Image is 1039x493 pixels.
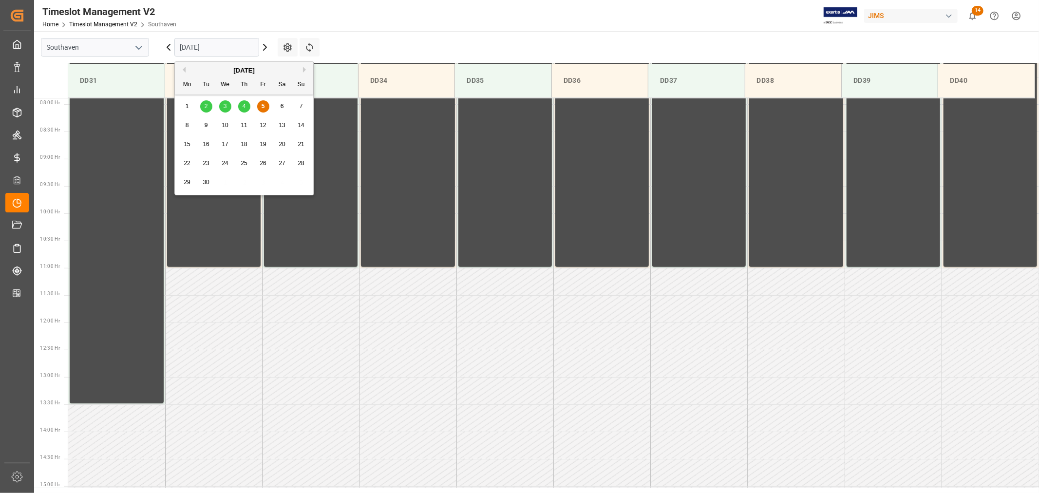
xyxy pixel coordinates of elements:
span: 30 [203,179,209,186]
div: DD39 [850,72,930,90]
span: 11:30 Hr [40,291,60,296]
span: 25 [241,160,247,167]
span: 4 [243,103,246,110]
div: Choose Tuesday, September 23rd, 2025 [200,157,212,170]
div: Choose Monday, September 1st, 2025 [181,100,193,113]
button: JIMS [864,6,962,25]
span: 3 [224,103,227,110]
span: 24 [222,160,228,167]
div: DD31 [76,72,157,90]
div: DD37 [656,72,737,90]
span: 14:30 Hr [40,455,60,460]
div: Choose Sunday, September 7th, 2025 [295,100,307,113]
div: Choose Monday, September 8th, 2025 [181,119,193,132]
span: 08:30 Hr [40,127,60,133]
span: 14 [972,6,983,16]
div: Choose Saturday, September 20th, 2025 [276,138,288,151]
div: Choose Friday, September 26th, 2025 [257,157,269,170]
div: Choose Saturday, September 13th, 2025 [276,119,288,132]
div: Choose Friday, September 5th, 2025 [257,100,269,113]
span: 14:00 Hr [40,427,60,433]
div: Choose Tuesday, September 30th, 2025 [200,176,212,189]
div: Choose Tuesday, September 2nd, 2025 [200,100,212,113]
span: 10:30 Hr [40,236,60,242]
div: DD38 [753,72,833,90]
span: 14 [298,122,304,129]
div: Choose Monday, September 29th, 2025 [181,176,193,189]
div: Choose Thursday, September 4th, 2025 [238,100,250,113]
span: 11 [241,122,247,129]
div: Choose Tuesday, September 16th, 2025 [200,138,212,151]
button: open menu [131,40,146,55]
span: 13 [279,122,285,129]
div: Choose Wednesday, September 17th, 2025 [219,138,231,151]
div: Choose Wednesday, September 24th, 2025 [219,157,231,170]
div: Choose Monday, September 22nd, 2025 [181,157,193,170]
div: DD36 [560,72,640,90]
div: Choose Monday, September 15th, 2025 [181,138,193,151]
a: Timeslot Management V2 [69,21,137,28]
div: DD40 [946,72,1027,90]
span: 21 [298,141,304,148]
span: 12:30 Hr [40,345,60,351]
span: 29 [184,179,190,186]
span: 20 [279,141,285,148]
div: Choose Saturday, September 6th, 2025 [276,100,288,113]
div: Choose Sunday, September 28th, 2025 [295,157,307,170]
div: Choose Wednesday, September 10th, 2025 [219,119,231,132]
img: Exertis%20JAM%20-%20Email%20Logo.jpg_1722504956.jpg [824,7,857,24]
div: Tu [200,79,212,91]
div: Choose Tuesday, September 9th, 2025 [200,119,212,132]
input: MM-DD-YYYY [174,38,259,57]
span: 13:30 Hr [40,400,60,405]
span: 12 [260,122,266,129]
span: 16 [203,141,209,148]
span: 09:30 Hr [40,182,60,187]
div: Choose Thursday, September 11th, 2025 [238,119,250,132]
span: 09:00 Hr [40,154,60,160]
div: Choose Friday, September 12th, 2025 [257,119,269,132]
div: Choose Thursday, September 18th, 2025 [238,138,250,151]
div: DD34 [366,72,447,90]
span: 8 [186,122,189,129]
div: Sa [276,79,288,91]
span: 13:00 Hr [40,373,60,378]
span: 2 [205,103,208,110]
span: 19 [260,141,266,148]
span: 22 [184,160,190,167]
span: 15 [184,141,190,148]
span: 28 [298,160,304,167]
div: We [219,79,231,91]
button: Next Month [303,67,309,73]
div: Fr [257,79,269,91]
div: Choose Sunday, September 14th, 2025 [295,119,307,132]
a: Home [42,21,58,28]
div: Choose Thursday, September 25th, 2025 [238,157,250,170]
div: Choose Wednesday, September 3rd, 2025 [219,100,231,113]
div: DD35 [463,72,543,90]
div: [DATE] [175,66,313,76]
span: 26 [260,160,266,167]
span: 18 [241,141,247,148]
button: Previous Month [180,67,186,73]
span: 27 [279,160,285,167]
span: 12:00 Hr [40,318,60,323]
span: 10 [222,122,228,129]
input: Type to search/select [41,38,149,57]
span: 08:00 Hr [40,100,60,105]
div: Mo [181,79,193,91]
div: JIMS [864,9,958,23]
span: 9 [205,122,208,129]
span: 6 [281,103,284,110]
div: Choose Friday, September 19th, 2025 [257,138,269,151]
div: Choose Saturday, September 27th, 2025 [276,157,288,170]
div: Th [238,79,250,91]
div: Timeslot Management V2 [42,4,176,19]
div: month 2025-09 [178,97,311,192]
span: 1 [186,103,189,110]
div: Su [295,79,307,91]
span: 23 [203,160,209,167]
button: Help Center [983,5,1005,27]
span: 11:00 Hr [40,264,60,269]
span: 7 [300,103,303,110]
